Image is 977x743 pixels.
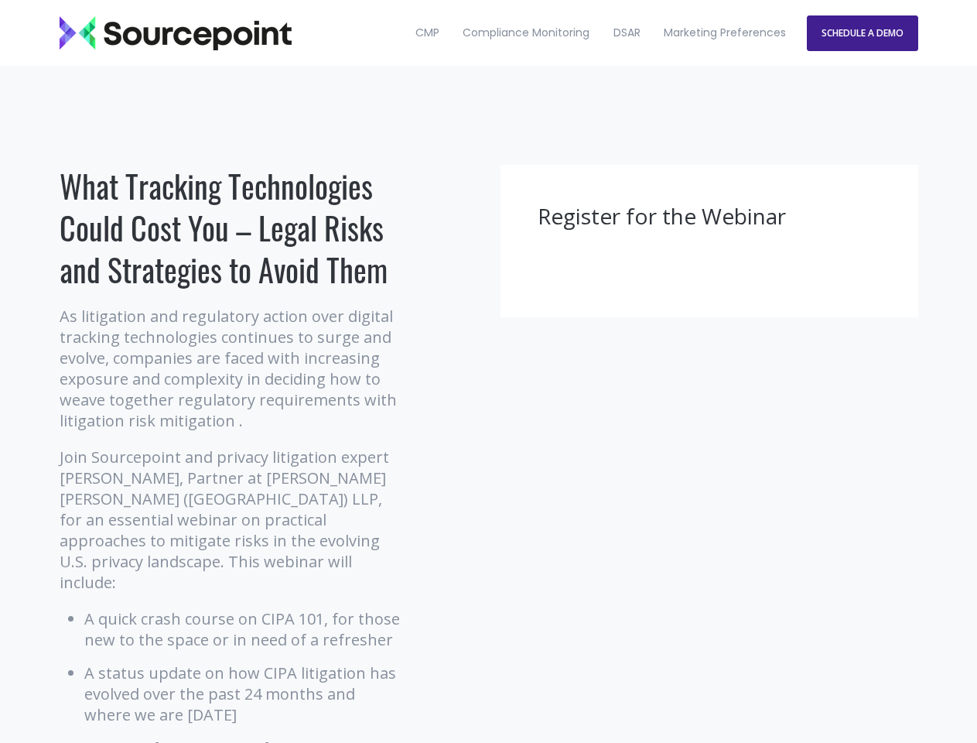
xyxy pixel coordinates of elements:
[60,306,404,431] p: As litigation and regulatory action over digital tracking technologies continues to surge and evo...
[60,447,404,593] p: Join Sourcepoint and privacy litigation expert [PERSON_NAME], Partner at [PERSON_NAME] [PERSON_NA...
[60,165,404,290] h1: What Tracking Technologies Could Cost You – Legal Risks and Strategies to Avoid Them
[84,608,404,650] li: A quick crash course on CIPA 101, for those new to the space or in need of a refresher
[538,202,881,231] h3: Register for the Webinar
[60,16,292,50] img: Sourcepoint_logo_black_transparent (2)-2
[84,663,404,725] li: A status update on how CIPA litigation has evolved over the past 24 months and where we are [DATE]
[807,15,918,51] a: SCHEDULE A DEMO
